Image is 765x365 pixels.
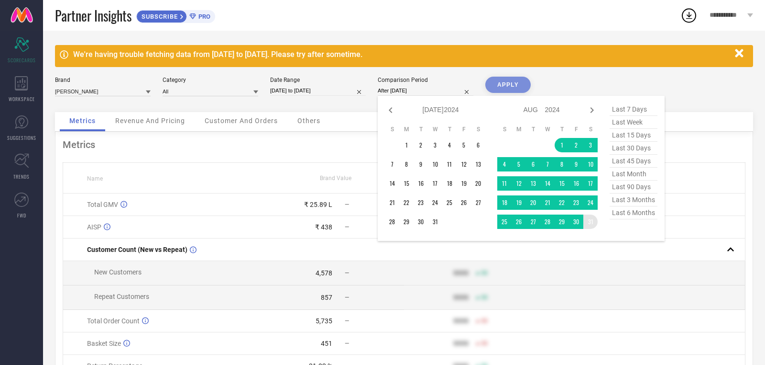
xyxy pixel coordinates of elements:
div: 5,735 [316,317,332,325]
div: Brand [55,77,151,83]
td: Tue Aug 13 2024 [526,176,540,191]
td: Fri Jul 26 2024 [457,195,471,210]
td: Sun Aug 25 2024 [497,215,512,229]
span: — [345,270,349,276]
span: Others [297,117,320,125]
span: Brand Value [320,175,351,182]
td: Sat Jul 06 2024 [471,138,485,152]
td: Thu Jul 25 2024 [442,195,457,210]
span: New Customers [94,268,142,276]
input: Select date range [270,86,366,96]
span: last 7 days [610,103,657,116]
th: Monday [512,125,526,133]
span: 50 [481,270,488,276]
td: Tue Jul 23 2024 [414,195,428,210]
div: Category [163,77,258,83]
td: Wed Aug 28 2024 [540,215,555,229]
td: Sat Jul 20 2024 [471,176,485,191]
td: Mon Jul 08 2024 [399,157,414,171]
td: Wed Aug 21 2024 [540,195,555,210]
span: last 3 months [610,194,657,206]
th: Friday [569,125,583,133]
span: Total GMV [87,201,118,208]
span: last 30 days [610,142,657,155]
div: 857 [321,294,332,301]
td: Wed Jul 24 2024 [428,195,442,210]
span: — [345,224,349,230]
span: TRENDS [13,173,30,180]
th: Wednesday [540,125,555,133]
span: Repeat Customers [94,293,149,300]
td: Sun Jul 14 2024 [385,176,399,191]
span: — [345,294,349,301]
span: Name [87,175,103,182]
span: SUBSCRIBE [137,13,180,20]
td: Mon Jul 01 2024 [399,138,414,152]
td: Fri Aug 02 2024 [569,138,583,152]
td: Fri Jul 12 2024 [457,157,471,171]
td: Fri Jul 05 2024 [457,138,471,152]
td: Thu Jul 11 2024 [442,157,457,171]
span: — [345,340,349,347]
th: Sunday [385,125,399,133]
td: Sat Jul 27 2024 [471,195,485,210]
div: Open download list [680,7,698,24]
td: Fri Jul 19 2024 [457,176,471,191]
div: 4,578 [316,269,332,277]
th: Saturday [583,125,598,133]
td: Sun Jul 28 2024 [385,215,399,229]
td: Fri Aug 09 2024 [569,157,583,171]
span: — [345,318,349,324]
td: Fri Aug 16 2024 [569,176,583,191]
div: Comparison Period [378,77,473,83]
div: ₹ 25.89 L [304,201,332,208]
td: Sat Jul 13 2024 [471,157,485,171]
th: Monday [399,125,414,133]
td: Sun Aug 11 2024 [497,176,512,191]
div: Previous month [385,104,396,116]
div: Date Range [270,77,366,83]
div: 9999 [453,269,469,277]
td: Sat Aug 17 2024 [583,176,598,191]
span: last week [610,116,657,129]
span: last month [610,168,657,181]
div: ₹ 438 [315,223,332,231]
td: Mon Aug 26 2024 [512,215,526,229]
span: Customer Count (New vs Repeat) [87,246,187,253]
span: last 90 days [610,181,657,194]
div: 451 [321,340,332,347]
span: 50 [481,294,488,301]
td: Wed Aug 14 2024 [540,176,555,191]
td: Tue Jul 16 2024 [414,176,428,191]
td: Mon Jul 22 2024 [399,195,414,210]
td: Mon Jul 29 2024 [399,215,414,229]
td: Sun Jul 21 2024 [385,195,399,210]
th: Sunday [497,125,512,133]
span: FWD [17,212,26,219]
td: Sun Aug 18 2024 [497,195,512,210]
span: WORKSPACE [9,95,35,103]
td: Tue Jul 09 2024 [414,157,428,171]
td: Wed Jul 17 2024 [428,176,442,191]
input: Select comparison period [378,86,473,96]
th: Wednesday [428,125,442,133]
td: Mon Aug 05 2024 [512,157,526,171]
div: 9999 [453,317,469,325]
td: Tue Aug 20 2024 [526,195,540,210]
span: SCORECARDS [8,57,36,64]
td: Thu Aug 01 2024 [555,138,569,152]
td: Thu Aug 29 2024 [555,215,569,229]
td: Wed Jul 10 2024 [428,157,442,171]
td: Sun Jul 07 2024 [385,157,399,171]
td: Wed Jul 03 2024 [428,138,442,152]
td: Wed Jul 31 2024 [428,215,442,229]
span: 50 [481,318,488,324]
div: Metrics [63,139,745,150]
td: Mon Aug 12 2024 [512,176,526,191]
a: SUBSCRIBEPRO [136,8,215,23]
th: Saturday [471,125,485,133]
td: Sat Aug 24 2024 [583,195,598,210]
td: Wed Aug 07 2024 [540,157,555,171]
div: 9999 [453,294,469,301]
span: 50 [481,340,488,347]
